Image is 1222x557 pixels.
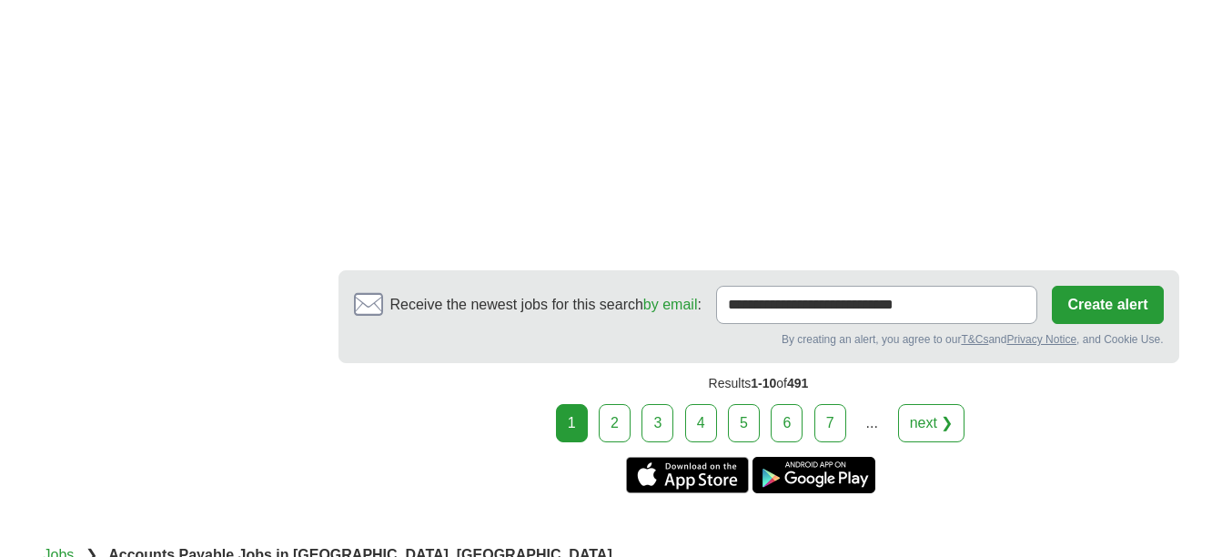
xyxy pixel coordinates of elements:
a: by email [643,297,698,312]
button: Create alert [1052,286,1163,324]
a: 6 [771,404,803,442]
span: 491 [787,376,808,390]
a: 2 [599,404,631,442]
span: 1-10 [751,376,776,390]
a: next ❯ [898,404,965,442]
span: Receive the newest jobs for this search : [390,294,702,316]
div: 1 [556,404,588,442]
a: T&Cs [961,333,988,346]
a: 7 [814,404,846,442]
div: By creating an alert, you agree to our and , and Cookie Use. [354,331,1164,348]
a: 4 [685,404,717,442]
a: 3 [641,404,673,442]
a: 5 [728,404,760,442]
div: Results of [338,363,1179,404]
a: Get the iPhone app [626,457,749,493]
div: ... [853,405,890,441]
a: Get the Android app [752,457,875,493]
a: Privacy Notice [1006,333,1076,346]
